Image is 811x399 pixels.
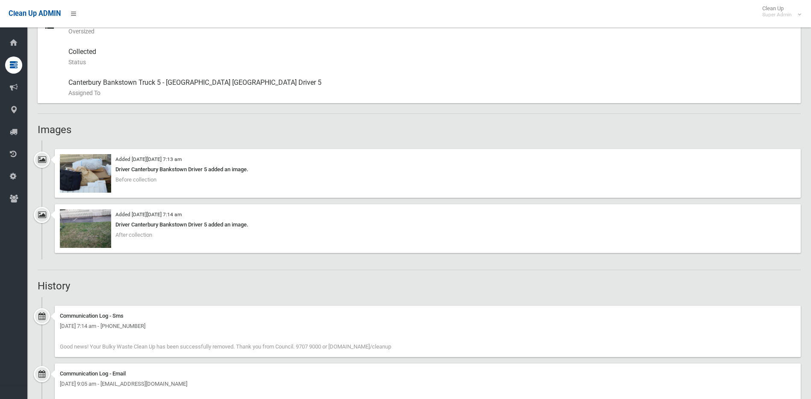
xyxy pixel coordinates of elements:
[60,164,796,175] div: Driver Canterbury Bankstown Driver 5 added an image.
[68,57,794,67] small: Status
[60,220,796,230] div: Driver Canterbury Bankstown Driver 5 added an image.
[60,311,796,321] div: Communication Log - Sms
[762,12,792,18] small: Super Admin
[9,9,61,18] span: Clean Up ADMIN
[38,124,801,135] h2: Images
[60,343,391,350] span: Good news! Your Bulky Waste Clean Up has been successfully removed. Thank you from Council. 9707 ...
[68,42,794,72] div: Collected
[115,156,182,162] small: Added [DATE][DATE] 7:13 am
[60,379,796,389] div: [DATE] 9:05 am - [EMAIL_ADDRESS][DOMAIN_NAME]
[38,280,801,292] h2: History
[68,72,794,103] div: Canterbury Bankstown Truck 5 - [GEOGRAPHIC_DATA] [GEOGRAPHIC_DATA] Driver 5
[60,321,796,331] div: [DATE] 7:14 am - [PHONE_NUMBER]
[68,26,794,36] small: Oversized
[115,176,156,183] span: Before collection
[115,232,152,238] span: After collection
[60,209,111,248] img: 17213372795828332164472930815645.jpg
[60,154,111,193] img: 17213372166693095760953280501622.jpg
[68,88,794,98] small: Assigned To
[115,211,182,217] small: Added [DATE][DATE] 7:14 am
[758,5,800,18] span: Clean Up
[60,369,796,379] div: Communication Log - Email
